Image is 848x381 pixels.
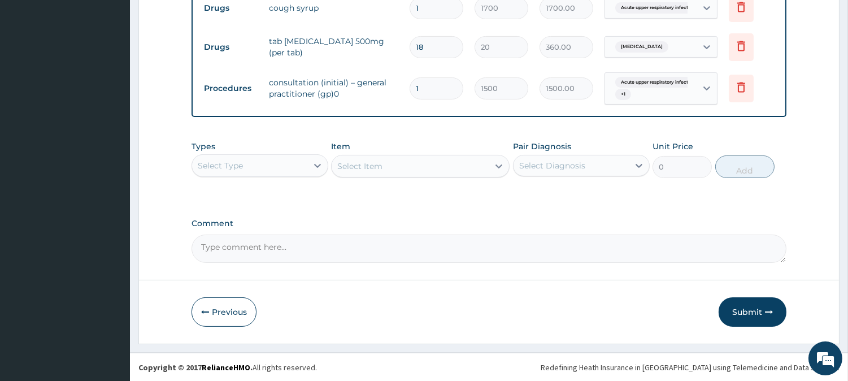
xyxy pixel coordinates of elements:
[615,77,697,88] span: Acute upper respiratory infect...
[66,117,156,231] span: We're online!
[202,362,250,373] a: RelianceHMO
[21,57,46,85] img: d_794563401_company_1708531726252_794563401
[198,160,243,171] div: Select Type
[192,297,256,327] button: Previous
[719,297,786,327] button: Submit
[185,6,212,33] div: Minimize live chat window
[6,258,215,297] textarea: Type your message and hit 'Enter'
[331,141,350,152] label: Item
[653,141,693,152] label: Unit Price
[615,2,697,14] span: Acute upper respiratory infect...
[615,89,631,100] span: + 1
[615,41,668,53] span: [MEDICAL_DATA]
[263,71,404,105] td: consultation (initial) – general practitioner (gp)0
[263,30,404,64] td: tab [MEDICAL_DATA] 500mg (per tab)
[192,142,215,151] label: Types
[138,362,253,373] strong: Copyright © 2017 .
[513,141,571,152] label: Pair Diagnosis
[715,155,775,178] button: Add
[519,160,585,171] div: Select Diagnosis
[198,37,263,58] td: Drugs
[198,78,263,99] td: Procedures
[541,362,840,373] div: Redefining Heath Insurance in [GEOGRAPHIC_DATA] using Telemedicine and Data Science!
[192,219,786,228] label: Comment
[59,63,190,78] div: Chat with us now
